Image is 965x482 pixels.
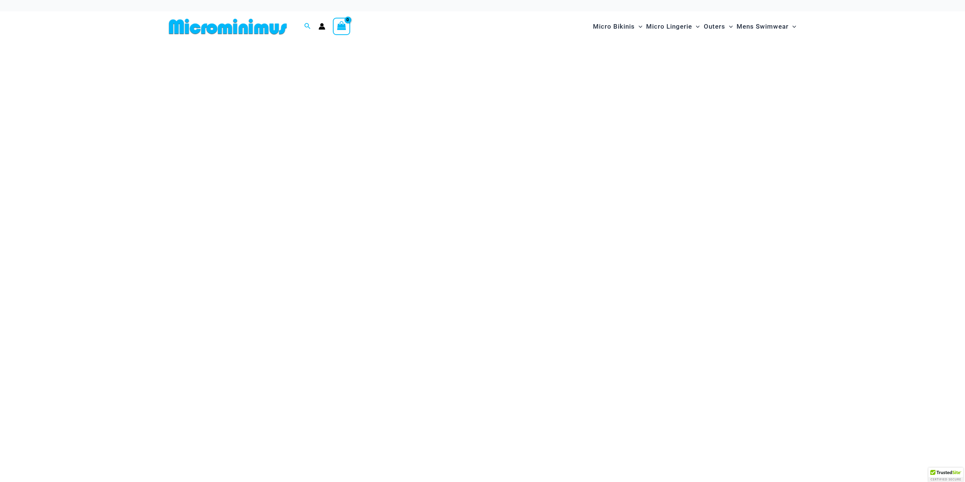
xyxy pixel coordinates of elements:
[789,17,796,36] span: Menu Toggle
[590,14,799,39] nav: Site Navigation
[304,22,311,31] a: Search icon link
[735,15,798,38] a: Mens SwimwearMenu ToggleMenu Toggle
[725,17,733,36] span: Menu Toggle
[928,468,963,482] div: TrustedSite Certified
[593,17,635,36] span: Micro Bikinis
[646,17,692,36] span: Micro Lingerie
[692,17,700,36] span: Menu Toggle
[737,17,789,36] span: Mens Swimwear
[644,15,702,38] a: Micro LingerieMenu ToggleMenu Toggle
[166,18,290,35] img: MM SHOP LOGO FLAT
[704,17,725,36] span: Outers
[591,15,644,38] a: Micro BikinisMenu ToggleMenu Toggle
[333,18,350,35] a: View Shopping Cart, empty
[319,23,325,30] a: Account icon link
[702,15,735,38] a: OutersMenu ToggleMenu Toggle
[635,17,642,36] span: Menu Toggle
